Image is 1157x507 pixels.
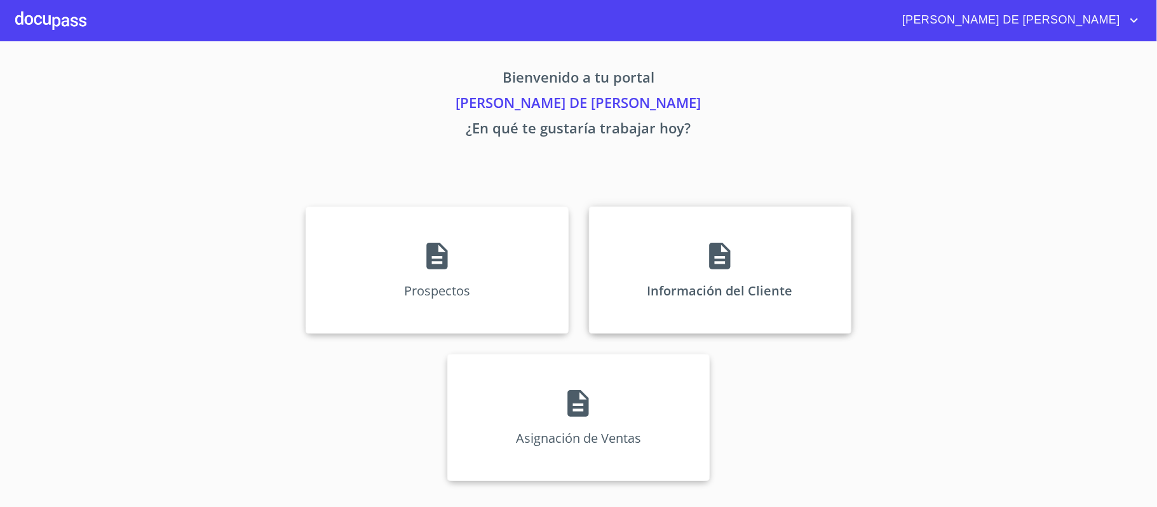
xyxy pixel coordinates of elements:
button: account of current user [893,10,1142,30]
p: Asignación de Ventas [516,429,641,447]
p: ¿En qué te gustaría trabajar hoy? [187,118,970,143]
p: Información del Cliente [647,282,793,299]
span: [PERSON_NAME] DE [PERSON_NAME] [893,10,1127,30]
p: Prospectos [404,282,470,299]
p: Bienvenido a tu portal [187,67,970,92]
p: [PERSON_NAME] DE [PERSON_NAME] [187,92,970,118]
